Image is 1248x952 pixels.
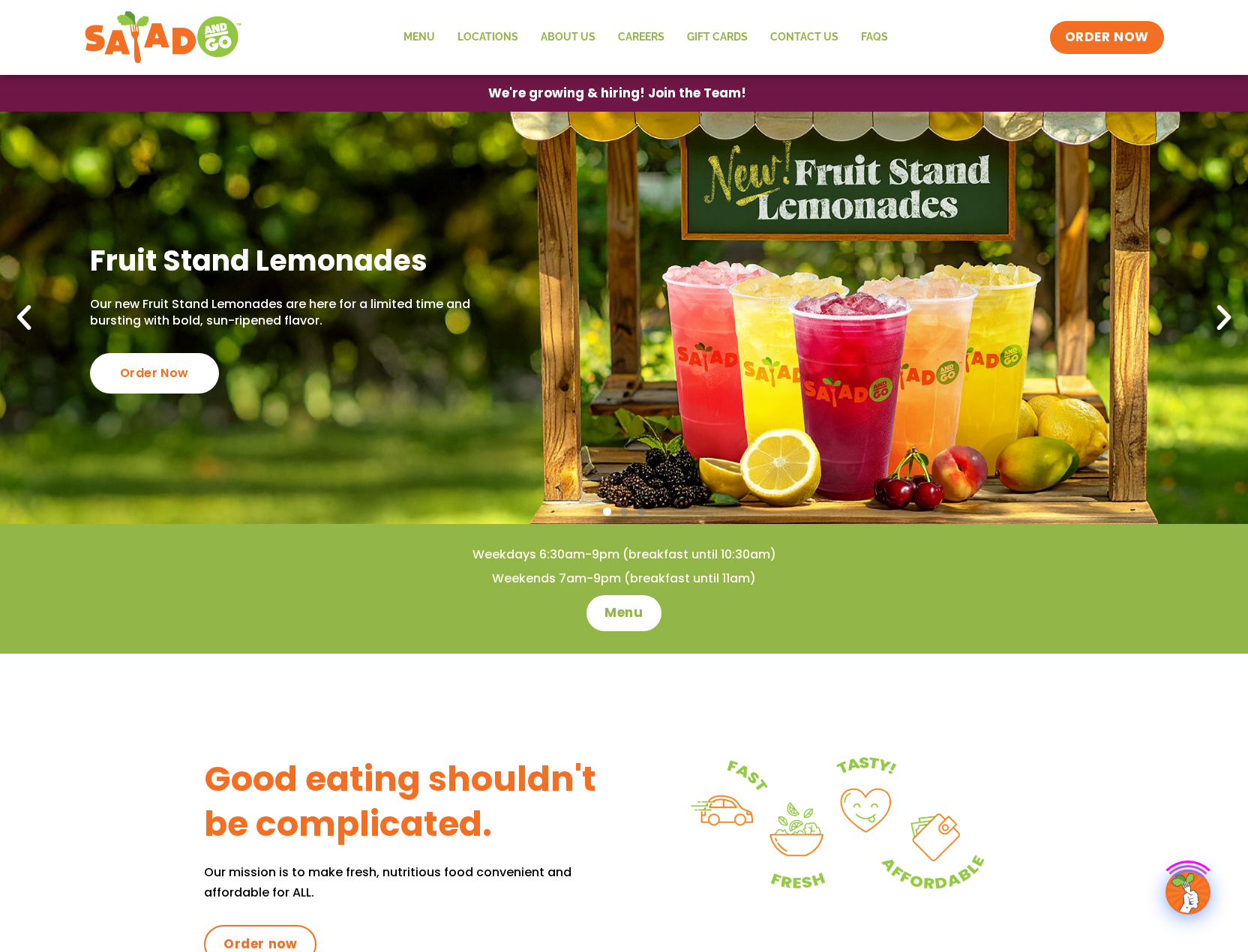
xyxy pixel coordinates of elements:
a: Menu [586,595,661,631]
a: Menu [392,20,446,55]
span: Go to slide 3 [637,507,646,516]
h2: Fruit Stand Lemonades [90,242,472,279]
p: Our mission is to make fresh, nutritious food convenient and affordable for ALL. [204,862,624,903]
nav: Menu [392,20,899,55]
span: We're growing & hiring! Join the Team! [488,87,746,100]
span: Menu [604,604,643,622]
h4: Weekdays 6:30am-9pm (breakfast until 10:30am) [30,546,1218,563]
span: Go to slide 1 [603,507,611,516]
h3: Good eating shouldn't be complicated. [204,757,624,847]
a: ORDER NOW [1050,21,1164,54]
a: Locations [446,20,529,55]
h4: Weekends 7am-9pm (breakfast until 11am) [30,570,1218,587]
a: GIFT CARDS [676,20,759,55]
a: We're growing & hiring! Join the Team! [466,76,769,111]
span: Go to slide 2 [620,507,628,516]
span: ORDER NOW [1065,28,1149,46]
a: Contact Us [759,20,850,55]
div: Previous slide [7,301,40,334]
a: About Us [529,20,607,55]
div: Order Now [90,353,219,394]
p: Our new Fruit Stand Lemonades are here for a limited time and bursting with bold, sun-ripened fla... [90,296,472,330]
div: Next slide [1207,301,1240,334]
a: Careers [607,20,676,55]
img: new-SAG-logo-768×292 [84,7,242,67]
a: FAQs [850,20,899,55]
